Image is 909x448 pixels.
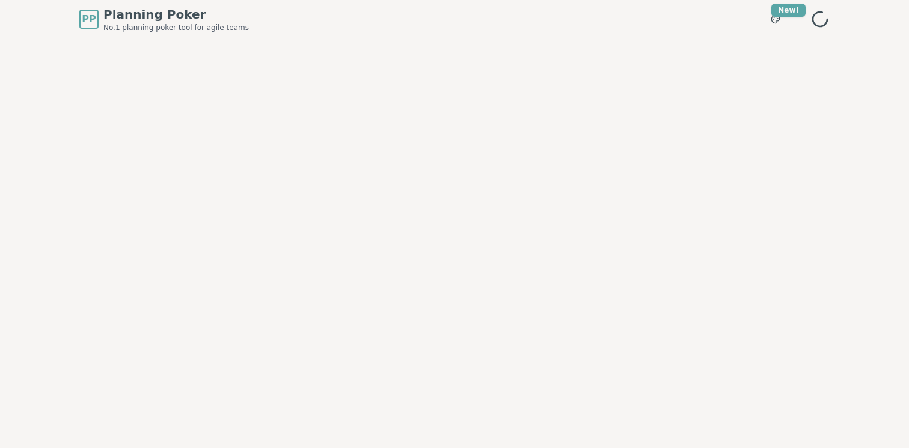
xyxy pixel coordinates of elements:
span: PP [82,12,96,26]
a: PPPlanning PokerNo.1 planning poker tool for agile teams [79,6,249,32]
span: Planning Poker [103,6,249,23]
div: New! [771,4,806,17]
button: New! [765,8,786,30]
span: No.1 planning poker tool for agile teams [103,23,249,32]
